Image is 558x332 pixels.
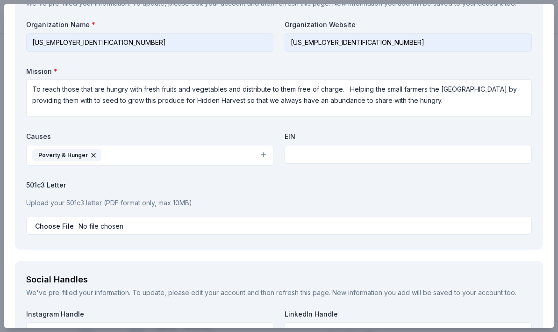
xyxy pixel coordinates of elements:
[26,272,532,287] div: Social Handles
[26,132,273,141] label: Causes
[26,20,273,29] label: Organization Name
[32,149,101,161] div: Poverty & Hunger
[26,197,532,209] p: Upload your 501c3 letter (PDF format only, max 10MB)
[285,132,532,141] label: EIN
[26,287,532,298] div: We've pre-filled your information. To update, please and then refresh this page. New information ...
[26,310,273,319] label: Instagram Handle
[191,289,245,296] a: edit your account
[26,145,273,166] button: Poverty & Hunger
[285,310,532,319] label: LinkedIn Handle
[26,67,532,76] label: Mission
[26,79,532,117] textarea: To reach those that are hungry with fresh fruits and vegetables and distribute to them free of ch...
[285,20,532,29] label: Organization Website
[26,180,532,190] label: 501c3 Letter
